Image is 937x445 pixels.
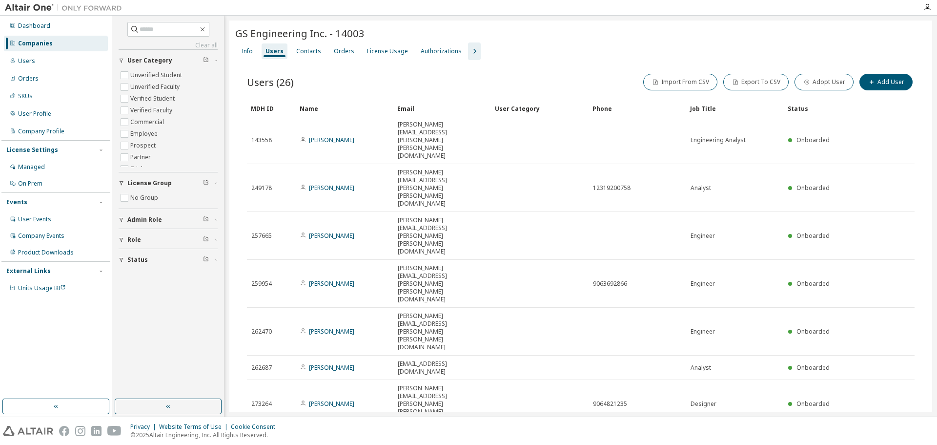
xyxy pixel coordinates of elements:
[130,192,160,204] label: No Group
[309,232,354,240] a: [PERSON_NAME]
[127,179,172,187] span: License Group
[119,209,218,231] button: Admin Role
[309,136,354,144] a: [PERSON_NAME]
[690,101,780,116] div: Job Title
[251,400,272,408] span: 273264
[119,42,218,49] a: Clear all
[127,236,141,244] span: Role
[309,327,354,336] a: [PERSON_NAME]
[203,179,209,187] span: Clear filter
[398,216,487,255] span: [PERSON_NAME][EMAIL_ADDRESS][PERSON_NAME][PERSON_NAME][DOMAIN_NAME]
[18,40,53,47] div: Companies
[367,47,408,55] div: License Usage
[398,264,487,303] span: [PERSON_NAME][EMAIL_ADDRESS][PERSON_NAME][PERSON_NAME][DOMAIN_NAME]
[203,256,209,264] span: Clear filter
[18,127,64,135] div: Company Profile
[265,47,284,55] div: Users
[127,256,148,264] span: Status
[18,57,35,65] div: Users
[251,364,272,372] span: 262687
[130,431,281,439] p: © 2025 Altair Engineering, Inc. All Rights Reserved.
[247,75,294,89] span: Users (26)
[130,93,177,105] label: Verified Student
[6,198,27,206] div: Events
[691,364,711,372] span: Analyst
[130,116,166,128] label: Commercial
[235,26,365,40] span: GS Engineering Inc. - 14003
[398,384,487,424] span: [PERSON_NAME][EMAIL_ADDRESS][PERSON_NAME][PERSON_NAME][DOMAIN_NAME]
[130,128,160,140] label: Employee
[251,232,272,240] span: 257665
[251,101,292,116] div: MDH ID
[398,121,487,160] span: [PERSON_NAME][EMAIL_ADDRESS][PERSON_NAME][PERSON_NAME][DOMAIN_NAME]
[18,180,42,188] div: On Prem
[6,267,51,275] div: External Links
[18,163,45,171] div: Managed
[796,327,830,336] span: Onboarded
[421,47,462,55] div: Authorizations
[593,184,631,192] span: 12319200758
[91,426,102,436] img: linkedin.svg
[309,279,354,288] a: [PERSON_NAME]
[203,57,209,64] span: Clear filter
[691,184,711,192] span: Analyst
[242,47,253,55] div: Info
[127,216,162,224] span: Admin Role
[18,22,50,30] div: Dashboard
[130,140,158,151] label: Prospect
[796,400,830,408] span: Onboarded
[794,74,854,90] button: Adopt User
[251,328,272,336] span: 262470
[859,74,913,90] button: Add User
[130,151,153,163] label: Partner
[130,423,159,431] div: Privacy
[6,146,58,154] div: License Settings
[251,280,272,288] span: 259954
[119,50,218,71] button: User Category
[334,47,354,55] div: Orders
[300,101,389,116] div: Name
[75,426,85,436] img: instagram.svg
[119,172,218,194] button: License Group
[3,426,53,436] img: altair_logo.svg
[119,249,218,271] button: Status
[231,423,281,431] div: Cookie Consent
[130,81,182,93] label: Unverified Faculty
[309,184,354,192] a: [PERSON_NAME]
[691,280,715,288] span: Engineer
[203,216,209,224] span: Clear filter
[18,284,66,292] span: Units Usage BI
[119,229,218,251] button: Role
[398,360,487,376] span: [EMAIL_ADDRESS][DOMAIN_NAME]
[398,169,487,208] span: [PERSON_NAME][EMAIL_ADDRESS][PERSON_NAME][PERSON_NAME][DOMAIN_NAME]
[59,426,69,436] img: facebook.svg
[203,236,209,244] span: Clear filter
[592,101,682,116] div: Phone
[723,74,789,90] button: Export To CSV
[796,232,830,240] span: Onboarded
[18,92,33,100] div: SKUs
[796,279,830,288] span: Onboarded
[130,69,184,81] label: Unverified Student
[691,328,715,336] span: Engineer
[309,400,354,408] a: [PERSON_NAME]
[18,249,74,256] div: Product Downloads
[691,232,715,240] span: Engineer
[5,3,127,13] img: Altair One
[643,74,717,90] button: Import From CSV
[788,101,856,116] div: Status
[251,136,272,144] span: 143558
[796,363,830,372] span: Onboarded
[130,105,174,116] label: Verified Faculty
[159,423,231,431] div: Website Terms of Use
[593,280,627,288] span: 9063692866
[18,110,51,118] div: User Profile
[796,136,830,144] span: Onboarded
[495,101,585,116] div: User Category
[691,400,716,408] span: Designer
[107,426,122,436] img: youtube.svg
[309,363,354,372] a: [PERSON_NAME]
[397,101,487,116] div: Email
[398,312,487,351] span: [PERSON_NAME][EMAIL_ADDRESS][PERSON_NAME][PERSON_NAME][DOMAIN_NAME]
[127,57,172,64] span: User Category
